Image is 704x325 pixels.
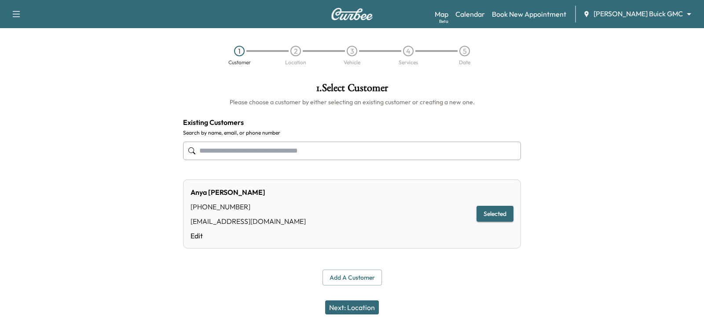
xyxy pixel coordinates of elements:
[234,46,245,56] div: 1
[191,216,306,226] div: [EMAIL_ADDRESS][DOMAIN_NAME]
[285,60,306,65] div: Location
[183,129,521,136] label: Search by name, email, or phone number
[399,60,418,65] div: Services
[459,60,470,65] div: Date
[331,8,373,20] img: Curbee Logo
[323,270,382,286] button: Add a customer
[594,9,683,19] span: [PERSON_NAME] Buick GMC
[344,60,360,65] div: Vehicle
[191,201,306,212] div: [PHONE_NUMBER]
[403,46,414,56] div: 4
[477,206,513,222] button: Selected
[191,230,306,241] a: Edit
[228,60,251,65] div: Customer
[439,18,448,25] div: Beta
[183,117,521,128] h4: Existing Customers
[435,9,448,19] a: MapBeta
[325,300,379,314] button: Next: Location
[290,46,301,56] div: 2
[459,46,470,56] div: 5
[455,9,485,19] a: Calendar
[492,9,566,19] a: Book New Appointment
[347,46,357,56] div: 3
[183,98,521,106] h6: Please choose a customer by either selecting an existing customer or creating a new one.
[191,187,306,197] div: Anya [PERSON_NAME]
[183,83,521,98] h1: 1 . Select Customer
